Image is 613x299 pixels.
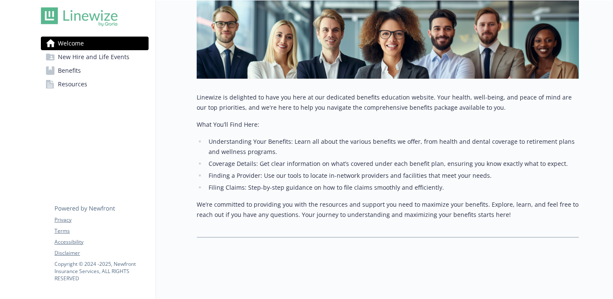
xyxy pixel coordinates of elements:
a: Privacy [54,216,148,224]
li: Filing Claims: Step-by-step guidance on how to file claims smoothly and efficiently. [206,182,579,193]
li: Understanding Your Benefits: Learn all about the various benefits we offer, from health and denta... [206,137,579,157]
span: New Hire and Life Events [58,50,129,64]
a: Resources [41,77,149,91]
p: What You’ll Find Here: [197,120,579,130]
p: Copyright © 2024 - 2025 , Newfront Insurance Services, ALL RIGHTS RESERVED [54,260,148,282]
a: Accessibility [54,238,148,246]
a: Terms [54,227,148,235]
a: Welcome [41,37,149,50]
a: New Hire and Life Events [41,50,149,64]
p: We’re committed to providing you with the resources and support you need to maximize your benefit... [197,199,579,220]
li: Finding a Provider: Use our tools to locate in-network providers and facilities that meet your ne... [206,171,579,181]
span: Welcome [58,37,84,50]
a: Disclaimer [54,249,148,257]
p: Linewize is delighted to have you here at our dedicated benefits education website. Your health, ... [197,92,579,113]
a: Benefits [41,64,149,77]
li: Coverage Details: Get clear information on what’s covered under each benefit plan, ensuring you k... [206,159,579,169]
span: Benefits [58,64,81,77]
span: Resources [58,77,87,91]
